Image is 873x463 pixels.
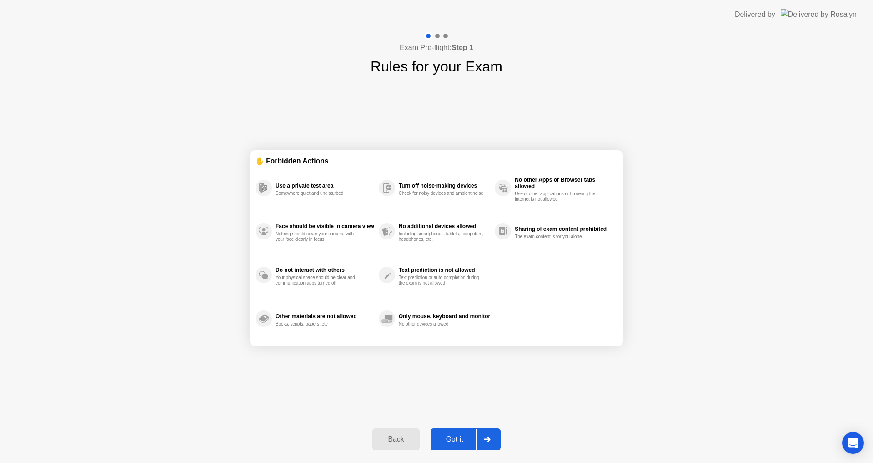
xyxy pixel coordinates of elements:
[433,435,476,443] div: Got it
[515,177,613,189] div: No other Apps or Browser tabs allowed
[276,321,361,327] div: Books, scripts, papers, etc
[781,9,857,20] img: Delivered by Rosalyn
[515,191,601,202] div: Use of other applications or browsing the internet is not allowed
[276,313,374,320] div: Other materials are not allowed
[375,435,416,443] div: Back
[399,313,490,320] div: Only mouse, keyboard and monitor
[276,191,361,196] div: Somewhere quiet and undisturbed
[372,428,419,450] button: Back
[399,267,490,273] div: Text prediction is not allowed
[276,267,374,273] div: Do not interact with others
[276,231,361,242] div: Nothing should cover your camera, with your face clearly in focus
[399,231,485,242] div: Including smartphones, tablets, computers, headphones, etc.
[400,42,473,53] h4: Exam Pre-flight:
[515,226,613,232] div: Sharing of exam content prohibited
[399,223,490,229] div: No additional devices allowed
[399,191,485,196] div: Check for noisy devices and ambient noise
[431,428,501,450] button: Got it
[842,432,864,454] div: Open Intercom Messenger
[276,223,374,229] div: Face should be visible in camera view
[399,275,485,286] div: Text prediction or auto-completion during the exam is not allowed
[452,44,473,51] b: Step 1
[371,56,502,77] h1: Rules for your Exam
[735,9,775,20] div: Delivered by
[399,183,490,189] div: Turn off noise-making devices
[399,321,485,327] div: No other devices allowed
[256,156,617,166] div: ✋ Forbidden Actions
[276,275,361,286] div: Your physical space should be clear and communication apps turned off
[515,234,601,239] div: The exam content is for you alone
[276,183,374,189] div: Use a private test area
